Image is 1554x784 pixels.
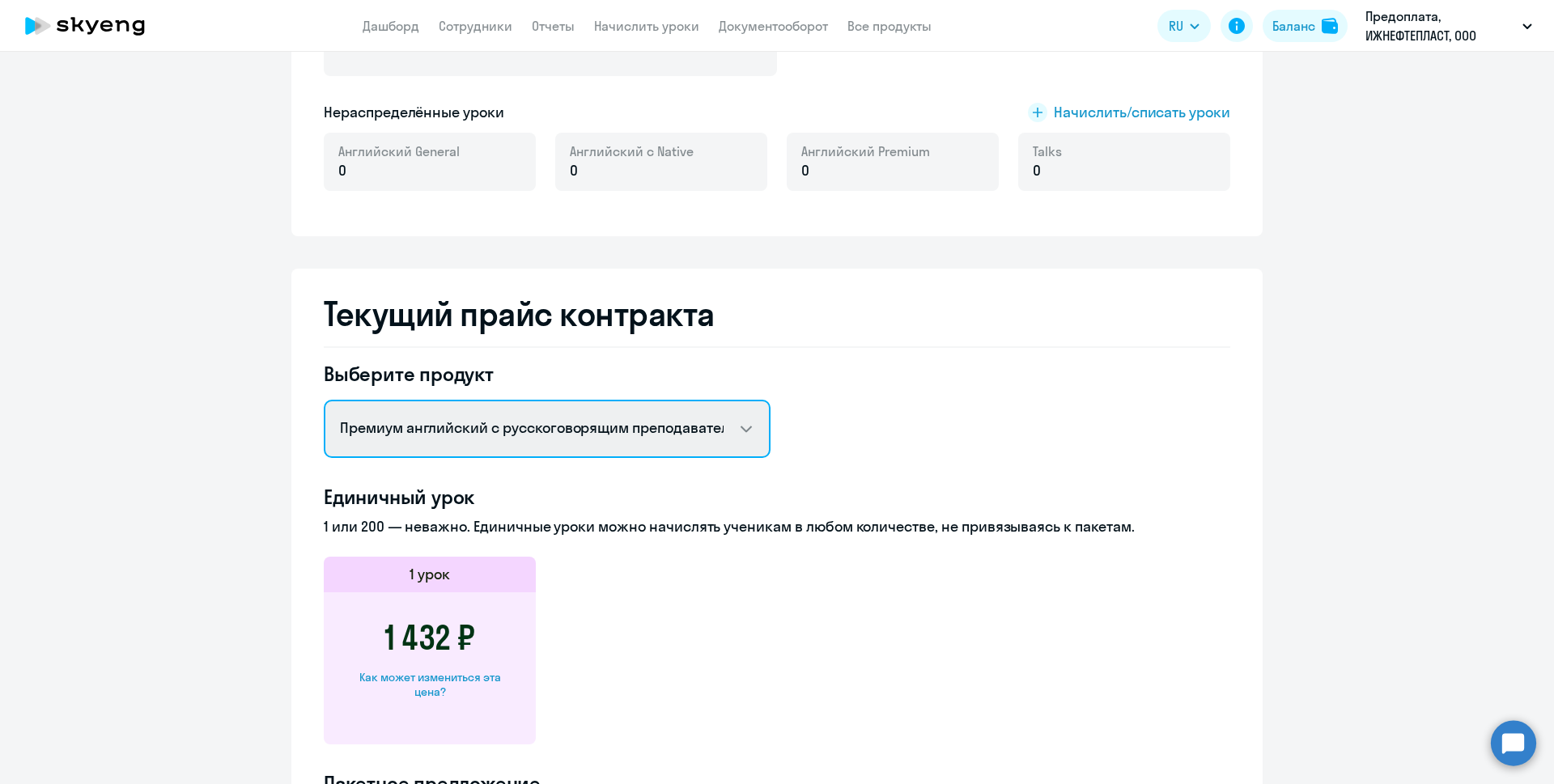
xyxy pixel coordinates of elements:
h3: 1 432 ₽ [384,618,475,657]
div: Баланс [1272,16,1315,36]
span: 0 [338,160,346,181]
a: Документооборот [719,18,828,34]
span: RU [1169,16,1183,36]
h4: Выберите продукт [324,361,771,387]
button: Балансbalance [1263,10,1348,42]
span: 0 [801,160,809,181]
a: Сотрудники [439,18,512,34]
h2: Текущий прайс контракта [324,295,1230,333]
h5: Нераспределённые уроки [324,102,504,123]
a: Все продукты [847,18,932,34]
button: Предоплата, ИЖНЕФТЕПЛАСТ, ООО [1357,6,1540,45]
span: Английский с Native [570,142,694,160]
img: balance [1322,18,1338,34]
a: Дашборд [363,18,419,34]
h5: 1 урок [410,564,450,585]
span: Talks [1033,142,1062,160]
span: 0 [570,160,578,181]
button: RU [1157,10,1211,42]
p: 1 или 200 — неважно. Единичные уроки можно начислять ученикам в любом количестве, не привязываясь... [324,516,1230,537]
span: Английский General [338,142,460,160]
p: Предоплата, ИЖНЕФТЕПЛАСТ, ООО [1365,6,1516,45]
div: Как может измениться эта цена? [350,670,510,699]
h4: Единичный урок [324,484,1230,510]
a: Начислить уроки [594,18,699,34]
span: 0 [1033,160,1041,181]
span: Английский Premium [801,142,930,160]
a: Отчеты [532,18,575,34]
span: Начислить/списать уроки [1054,102,1230,123]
